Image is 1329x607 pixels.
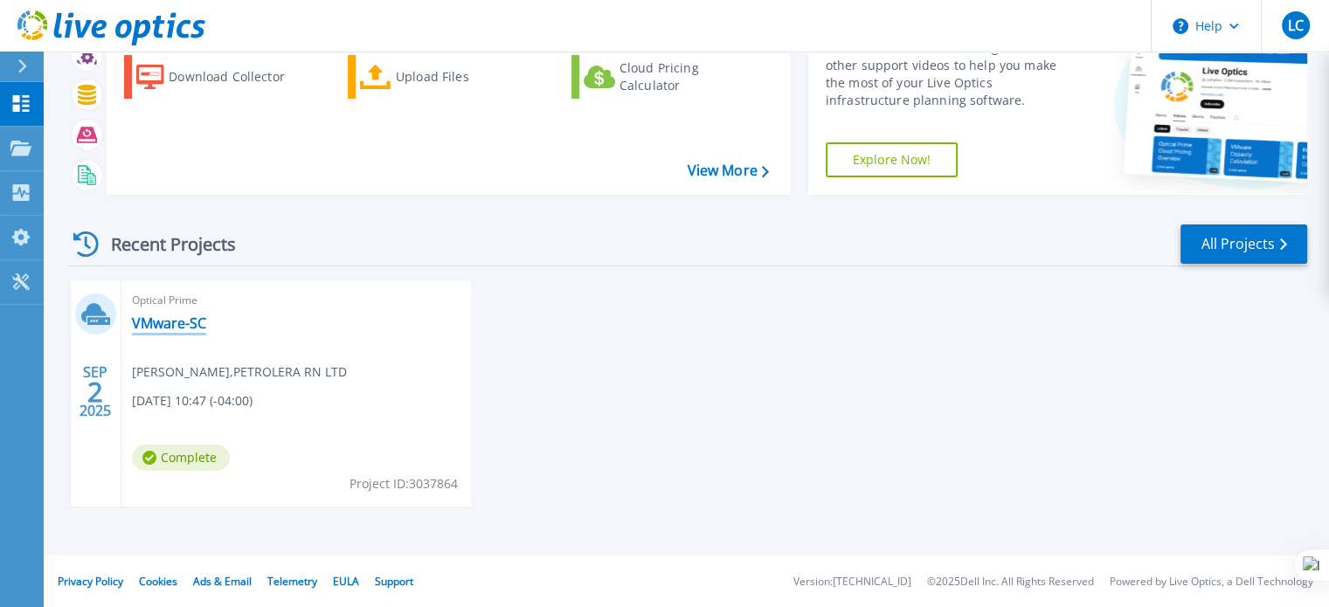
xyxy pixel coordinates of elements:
span: 2 [87,384,103,399]
span: [PERSON_NAME] , PETROLERA RN LTD [132,362,347,382]
div: Recent Projects [67,223,260,266]
a: Upload Files [348,55,543,99]
span: Complete [132,445,230,471]
div: Find tutorials, instructional guides and other support videos to help you make the most of your L... [826,39,1076,109]
li: Version: [TECHNICAL_ID] [793,576,911,588]
div: SEP 2025 [79,360,112,424]
a: EULA [333,574,359,589]
a: Cookies [139,574,177,589]
span: Optical Prime [132,291,460,310]
li: © 2025 Dell Inc. All Rights Reserved [927,576,1094,588]
a: View More [687,162,768,179]
a: VMware-SC [132,314,206,332]
a: Privacy Policy [58,574,123,589]
div: Upload Files [396,59,536,94]
span: Project ID: 3037864 [350,474,458,493]
div: Download Collector [169,59,308,94]
span: LC [1287,18,1303,32]
div: Cloud Pricing Calculator [620,59,759,94]
a: All Projects [1180,224,1307,264]
a: Ads & Email [193,574,252,589]
a: Explore Now! [826,142,959,177]
li: Powered by Live Optics, a Dell Technology [1110,576,1313,588]
a: Support [375,574,413,589]
a: Telemetry [267,574,317,589]
a: Download Collector [124,55,319,99]
span: [DATE] 10:47 (-04:00) [132,391,253,410]
a: Cloud Pricing Calculator [571,55,766,99]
